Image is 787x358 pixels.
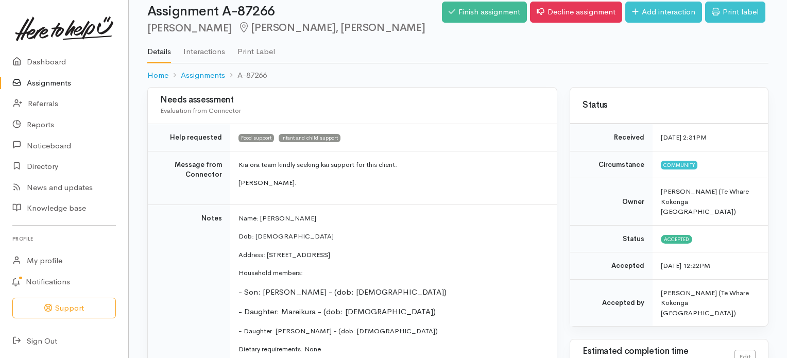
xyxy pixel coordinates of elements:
span: Community [661,161,697,169]
a: Details [147,33,171,63]
td: Owner [570,178,653,226]
a: Home [147,70,168,81]
td: [PERSON_NAME] (Te Whare Kokonga [GEOGRAPHIC_DATA]) [653,279,768,326]
p: Name: [PERSON_NAME] [238,213,544,224]
a: Interactions [183,33,225,62]
a: Print Label [237,33,275,62]
a: Add interaction [625,2,702,23]
time: [DATE] 2:31PM [661,133,707,142]
p: Dietary requirements: None [238,344,544,354]
p: - Daughter: [PERSON_NAME] - (dob: [DEMOGRAPHIC_DATA]) [238,326,544,336]
p: Household members: [238,268,544,278]
button: Support [12,298,116,319]
a: Print label [705,2,765,23]
p: Dob: [DEMOGRAPHIC_DATA] [238,231,544,242]
span: - Daughter: Mareikura - (dob: [DEMOGRAPHIC_DATA]) [238,306,436,316]
td: Accepted by [570,279,653,326]
span: Infant and child support [279,134,340,142]
a: Decline assignment [530,2,622,23]
span: [PERSON_NAME] (Te Whare Kokonga [GEOGRAPHIC_DATA]) [661,187,749,216]
td: Received [570,124,653,151]
span: Food support [238,134,274,142]
p: [PERSON_NAME]. [238,178,544,188]
span: - Son: [PERSON_NAME] - (dob: [DEMOGRAPHIC_DATA]) [238,287,447,297]
time: [DATE] 12:22PM [661,261,710,270]
h3: Status [583,100,756,110]
h3: Estimated completion time [583,347,734,356]
p: Kia ora team kindly seeking kai support for this client. [238,160,544,170]
li: A-87266 [225,70,267,81]
span: Evaluation from Connector [160,106,241,115]
span: [PERSON_NAME], [PERSON_NAME] [238,21,425,34]
span: Accepted [661,235,692,243]
td: Help requested [148,124,230,151]
td: Accepted [570,252,653,280]
nav: breadcrumb [147,63,768,88]
td: Circumstance [570,151,653,178]
a: Finish assignment [442,2,527,23]
h1: Assignment A-87266 [147,4,442,19]
p: Address: [STREET_ADDRESS] [238,250,544,260]
a: Assignments [181,70,225,81]
td: Message from Connector [148,151,230,204]
td: Status [570,225,653,252]
h3: Needs assessment [160,95,544,105]
h2: [PERSON_NAME] [147,22,442,34]
h6: Profile [12,232,116,246]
